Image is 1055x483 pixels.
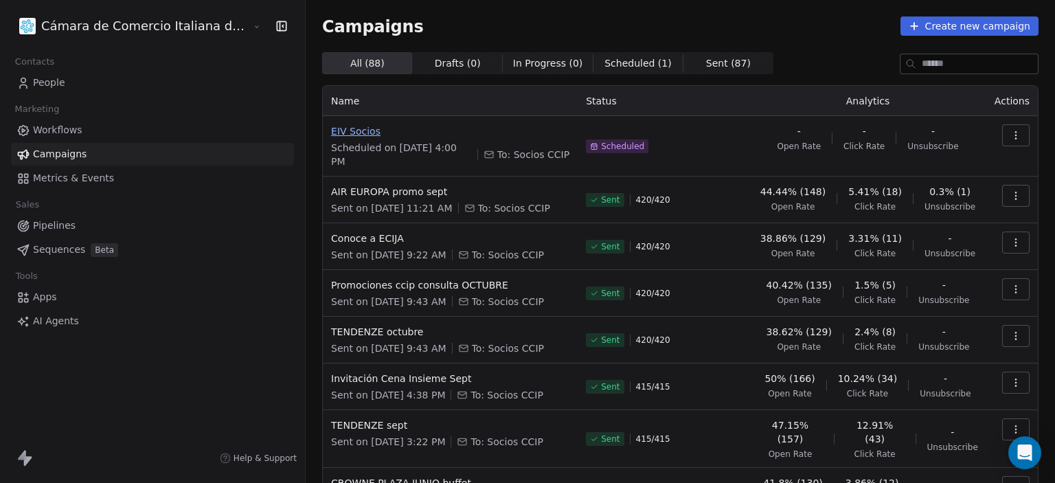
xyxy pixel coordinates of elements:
div: Open Intercom Messenger [1008,436,1041,469]
span: Click Rate [854,248,896,259]
span: 10.24% (34) [838,372,898,385]
span: Sent [601,288,620,299]
span: Sent [601,194,620,205]
a: AI Agents [11,310,294,333]
span: Open Rate [777,141,821,152]
span: Promociones ccip consulta OCTUBRE [331,278,569,292]
span: Sent [601,381,620,392]
span: 420 / 420 [636,288,670,299]
span: Sent on [DATE] 9:43 AM [331,295,446,308]
span: - [797,124,801,138]
button: Create new campaign [900,16,1039,36]
span: Drafts ( 0 ) [435,56,481,71]
span: Help & Support [234,453,297,464]
span: TENDENZE sept [331,418,569,432]
a: SequencesBeta [11,238,294,261]
span: 5.41% (18) [848,185,902,199]
span: Metrics & Events [33,171,114,186]
span: Sent [601,241,620,252]
span: - [942,325,946,339]
span: Unsubscribe [918,341,969,352]
span: Click Rate [847,388,888,399]
span: - [951,425,954,439]
th: Status [578,86,749,116]
span: Open Rate [771,248,815,259]
span: 38.62% (129) [766,325,831,339]
span: Scheduled on [DATE] 4:00 PM [331,141,472,168]
span: Beta [91,243,118,257]
span: 3.31% (11) [848,232,902,245]
a: Metrics & Events [11,167,294,190]
span: 2.4% (8) [854,325,896,339]
span: EIV Socios [331,124,569,138]
span: Sent on [DATE] 9:22 AM [331,248,446,262]
span: Unsubscribe [907,141,958,152]
span: 44.44% (148) [760,185,826,199]
span: Click Rate [854,295,896,306]
a: Help & Support [220,453,297,464]
span: Scheduled [601,141,644,152]
span: Sent on [DATE] 4:38 PM [331,388,445,402]
span: Unsubscribe [924,201,975,212]
span: To: Socios CCIP [497,148,569,161]
span: TENDENZE octubre [331,325,569,339]
a: People [11,71,294,94]
span: Click Rate [843,141,885,152]
span: - [863,124,866,138]
span: In Progress ( 0 ) [513,56,583,71]
span: Apps [33,290,57,304]
span: Open Rate [768,388,812,399]
span: To: Socios CCIP [470,388,543,402]
span: Click Rate [854,341,896,352]
span: Scheduled ( 1 ) [604,56,672,71]
span: - [949,232,952,245]
span: Sent [601,335,620,346]
span: Marketing [9,99,65,120]
span: Pipelines [33,218,76,233]
span: 415 / 415 [636,381,670,392]
span: - [944,372,947,385]
span: Unsubscribe [927,442,978,453]
span: - [931,124,935,138]
span: People [33,76,65,90]
span: Sent ( 87 ) [706,56,751,71]
span: Click Rate [854,201,896,212]
span: To: Socios CCIP [472,341,544,355]
a: Workflows [11,119,294,142]
button: Cámara de Comercio Italiana del [GEOGRAPHIC_DATA] [16,14,242,38]
span: AI Agents [33,314,79,328]
span: Unsubscribe [918,295,969,306]
span: Invitación Cena Insieme Sept [331,372,569,385]
span: Open Rate [769,449,813,460]
span: 420 / 420 [636,335,670,346]
span: Workflows [33,123,82,137]
span: 38.86% (129) [760,232,826,245]
span: Sequences [33,243,85,257]
th: Name [323,86,578,116]
span: Sent on [DATE] 9:43 AM [331,341,446,355]
span: Sales [10,194,45,215]
span: Tools [10,266,43,287]
span: Open Rate [777,295,821,306]
span: Campaigns [322,16,424,36]
span: To: Socios CCIP [472,295,544,308]
th: Analytics [749,86,986,116]
span: To: Socios CCIP [470,435,543,449]
span: Sent [601,434,620,445]
span: 420 / 420 [636,194,670,205]
span: 40.42% (135) [766,278,831,292]
span: Open Rate [777,341,821,352]
span: 420 / 420 [636,241,670,252]
span: Unsubscribe [924,248,975,259]
span: 415 / 415 [636,434,670,445]
span: Conoce a ECIJA [331,232,569,245]
span: Open Rate [771,201,815,212]
span: 0.3% (1) [929,185,971,199]
span: AIR EUROPA promo sept [331,185,569,199]
span: Cámara de Comercio Italiana del [GEOGRAPHIC_DATA] [41,17,249,35]
span: 1.5% (5) [854,278,896,292]
span: 47.15% (157) [758,418,823,446]
span: Unsubscribe [920,388,971,399]
th: Actions [986,86,1038,116]
span: - [942,278,946,292]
